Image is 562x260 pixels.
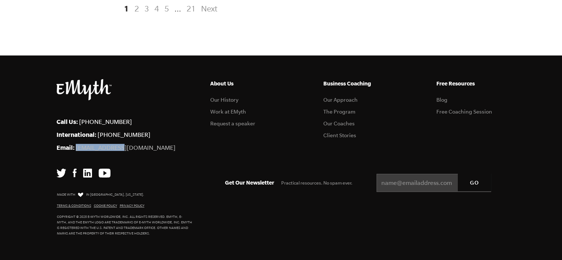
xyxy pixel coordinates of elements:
a: 21 [184,2,198,15]
h5: About Us [210,79,280,88]
a: Our Approach [323,97,358,103]
a: Our Coaches [323,121,355,126]
span: Get Our Newsletter [225,179,274,186]
a: [EMAIL_ADDRESS][DOMAIN_NAME] [76,144,176,151]
a: Terms & Conditions [57,204,91,207]
a: Our History [210,97,238,103]
a: The Program [323,109,355,115]
a: 3 [142,2,151,15]
img: YouTube [99,169,110,178]
img: Love [78,192,83,197]
a: 4 [152,2,161,15]
img: Facebook [73,169,76,178]
a: Blog [436,97,447,103]
a: Cookie Policy [94,204,117,207]
a: 2 [132,2,141,15]
h5: Free Resources [436,79,506,88]
img: EMyth [57,79,112,100]
a: 5 [162,2,171,15]
a: Next [199,2,217,15]
a: [PHONE_NUMBER] [98,131,150,138]
a: Client Stories [323,132,356,138]
input: name@emailaddress.com [377,174,491,192]
input: GO [458,174,491,192]
img: Twitter [57,169,67,178]
strong: International: [57,131,96,138]
span: Practical resources. No spam ever. [281,180,352,186]
a: Privacy Policy [120,204,144,207]
a: [PHONE_NUMBER] [79,118,132,125]
img: LinkedIn [83,169,92,178]
strong: Email: [57,144,75,151]
p: Made with in [GEOGRAPHIC_DATA], [US_STATE]. Copyright © 2025 E-Myth Worldwide, Inc. All rights re... [57,191,193,236]
a: Free Coaching Session [436,109,492,115]
h5: Business Coaching [323,79,393,88]
strong: Call Us: [57,118,78,125]
iframe: Chat Widget [525,224,562,260]
a: Work at EMyth [210,109,246,115]
a: Request a speaker [210,121,255,126]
